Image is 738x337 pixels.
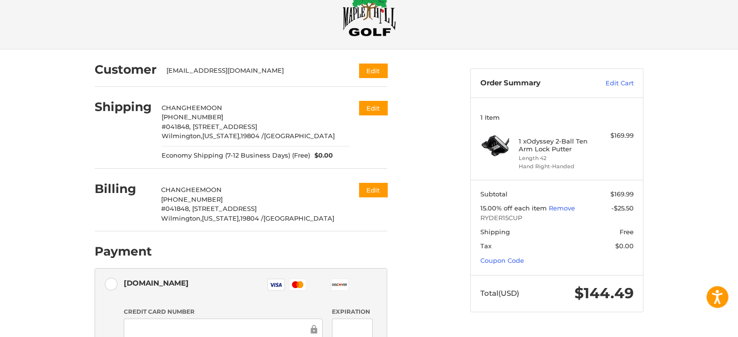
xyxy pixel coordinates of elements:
span: 19804 / [241,132,264,140]
a: Coupon Code [480,257,524,264]
a: Edit Cart [585,79,634,88]
h4: 1 x Odyssey 2-Ball Ten Arm Lock Putter [519,137,593,153]
label: Credit Card Number [124,307,323,316]
span: #041848, [STREET_ADDRESS] [162,123,257,130]
span: [GEOGRAPHIC_DATA] [263,214,334,222]
span: [PHONE_NUMBER] [162,113,223,121]
li: Hand Right-Handed [519,162,593,171]
span: Wilmington, [162,132,202,140]
button: Edit [359,64,387,78]
span: [GEOGRAPHIC_DATA] [264,132,335,140]
span: $0.00 [615,242,634,250]
span: MOON [200,186,222,193]
span: #041848, [STREET_ADDRESS] [161,205,257,212]
div: [EMAIL_ADDRESS][DOMAIN_NAME] [166,66,341,76]
span: Tax [480,242,492,250]
span: $169.99 [610,190,634,198]
h3: 1 Item [480,113,634,121]
span: [US_STATE], [202,132,241,140]
span: Economy Shipping (7-12 Business Days) (Free) [162,151,310,160]
li: Length 42 [519,154,593,162]
h2: Customer [95,62,157,77]
span: 19804 / [240,214,263,222]
label: Expiration [332,307,372,316]
div: $169.99 [595,131,634,141]
a: Remove [549,204,575,212]
span: -$25.50 [611,204,634,212]
span: MOON [200,104,222,112]
span: [PHONE_NUMBER] [161,195,223,203]
div: [DOMAIN_NAME] [124,275,189,291]
button: Edit [359,183,387,197]
button: Edit [359,101,387,115]
span: $0.00 [310,151,333,160]
span: Free [620,228,634,236]
span: CHANGHEE [162,104,200,112]
h3: Order Summary [480,79,585,88]
span: CHANGHEE [161,186,200,193]
h2: Payment [95,244,152,259]
span: Shipping [480,228,510,236]
span: $144.49 [574,284,634,302]
span: [US_STATE], [202,214,240,222]
span: Wilmington, [161,214,202,222]
span: 15.00% off each item [480,204,549,212]
span: Subtotal [480,190,508,198]
span: RYDER15CUP [480,213,634,223]
h2: Billing [95,181,151,196]
span: Total (USD) [480,289,519,298]
h2: Shipping [95,99,152,114]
